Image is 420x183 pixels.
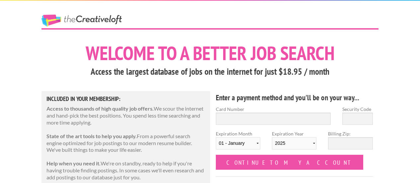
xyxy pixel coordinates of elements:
[46,160,205,181] p: We're on standby, ready to help if you're having trouble finding postings. In some cases we'll ev...
[46,133,137,139] strong: State of the art tools to help you apply.
[42,65,378,78] h3: Access the largest database of jobs on the internet for just $18.95 / month
[216,106,331,113] label: Card Number
[328,130,373,137] label: Billing Zip:
[46,133,205,153] p: From a powerful search engine optimized for job postings to our modern resume builder. We've buil...
[216,137,260,149] select: Expiration Month
[272,130,316,155] label: Expiration Year
[216,92,373,103] h4: Enter a payment method and you'll be on your way...
[216,130,260,155] label: Expiration Month
[46,96,205,102] h5: Included in Your Membership:
[42,15,122,27] a: The Creative Loft
[46,160,101,166] strong: Help when you need it.
[42,44,378,63] h1: Welcome to a better job search
[46,105,205,126] p: We scour the internet and hand-pick the best positions. You spend less time searching and more ti...
[342,106,373,113] label: Security Code
[216,155,363,170] input: Continue to my account
[46,105,154,112] strong: Access to thousands of high quality job offers.
[272,137,316,149] select: Expiration Year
